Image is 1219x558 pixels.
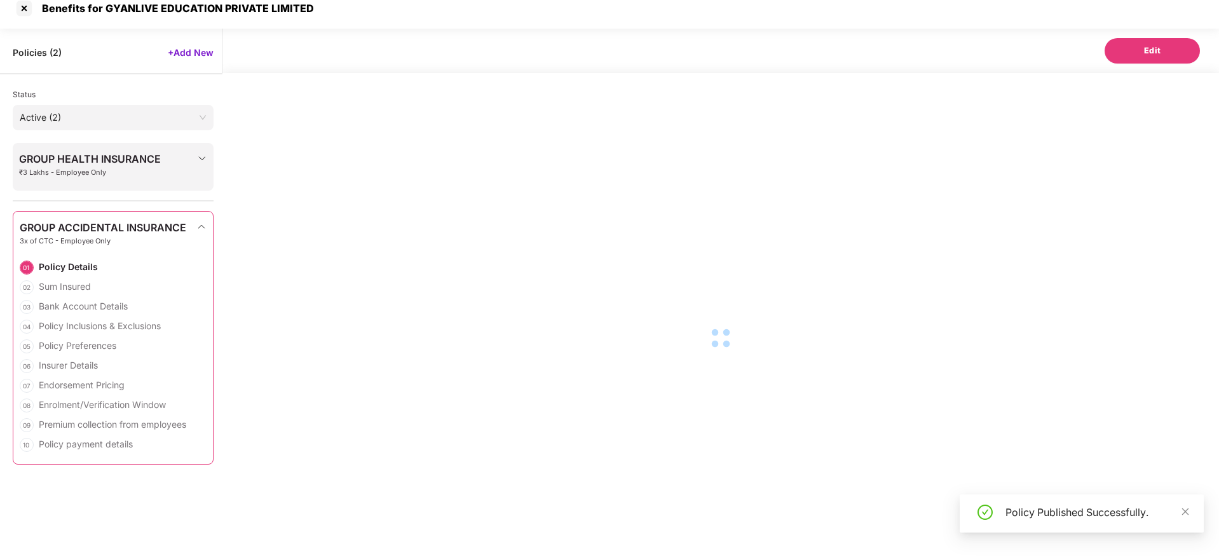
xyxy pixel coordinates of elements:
[13,90,36,99] span: Status
[20,379,34,393] div: 07
[197,153,207,163] img: svg+xml;base64,PHN2ZyBpZD0iRHJvcGRvd24tMzJ4MzIiIHhtbG5zPSJodHRwOi8vd3d3LnczLm9yZy8yMDAwL3N2ZyIgd2...
[20,108,207,127] span: Active (2)
[39,261,98,273] div: Policy Details
[39,359,98,371] div: Insurer Details
[977,505,993,520] span: check-circle
[1181,507,1190,516] span: close
[20,237,186,245] span: 3x of CTC - Employee Only
[19,168,161,177] span: ₹3 Lakhs - Employee Only
[20,339,34,353] div: 05
[20,300,34,314] div: 03
[39,320,161,332] div: Policy Inclusions & Exclusions
[39,418,186,430] div: Premium collection from employees
[39,280,91,292] div: Sum Insured
[19,153,161,165] span: GROUP HEALTH INSURANCE
[20,261,34,275] div: 01
[13,46,62,58] span: Policies ( 2 )
[20,222,186,233] span: GROUP ACCIDENTAL INSURANCE
[20,359,34,373] div: 06
[1144,44,1161,57] span: Edit
[39,398,166,411] div: Enrolment/Verification Window
[1005,505,1188,520] div: Policy Published Successfully.
[20,438,34,452] div: 10
[39,339,116,351] div: Policy Preferences
[20,320,34,334] div: 04
[39,438,133,450] div: Policy payment details
[168,46,214,58] span: +Add New
[39,379,125,391] div: Endorsement Pricing
[39,300,128,312] div: Bank Account Details
[20,280,34,294] div: 02
[20,398,34,412] div: 08
[1105,38,1200,64] button: Edit
[20,418,34,432] div: 09
[196,222,207,232] img: svg+xml;base64,PHN2ZyBpZD0iRHJvcGRvd24tMzJ4MzIiIHhtbG5zPSJodHRwOi8vd3d3LnczLm9yZy8yMDAwL3N2ZyIgd2...
[34,2,314,15] div: Benefits for GYANLIVE EDUCATION PRIVATE LIMITED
